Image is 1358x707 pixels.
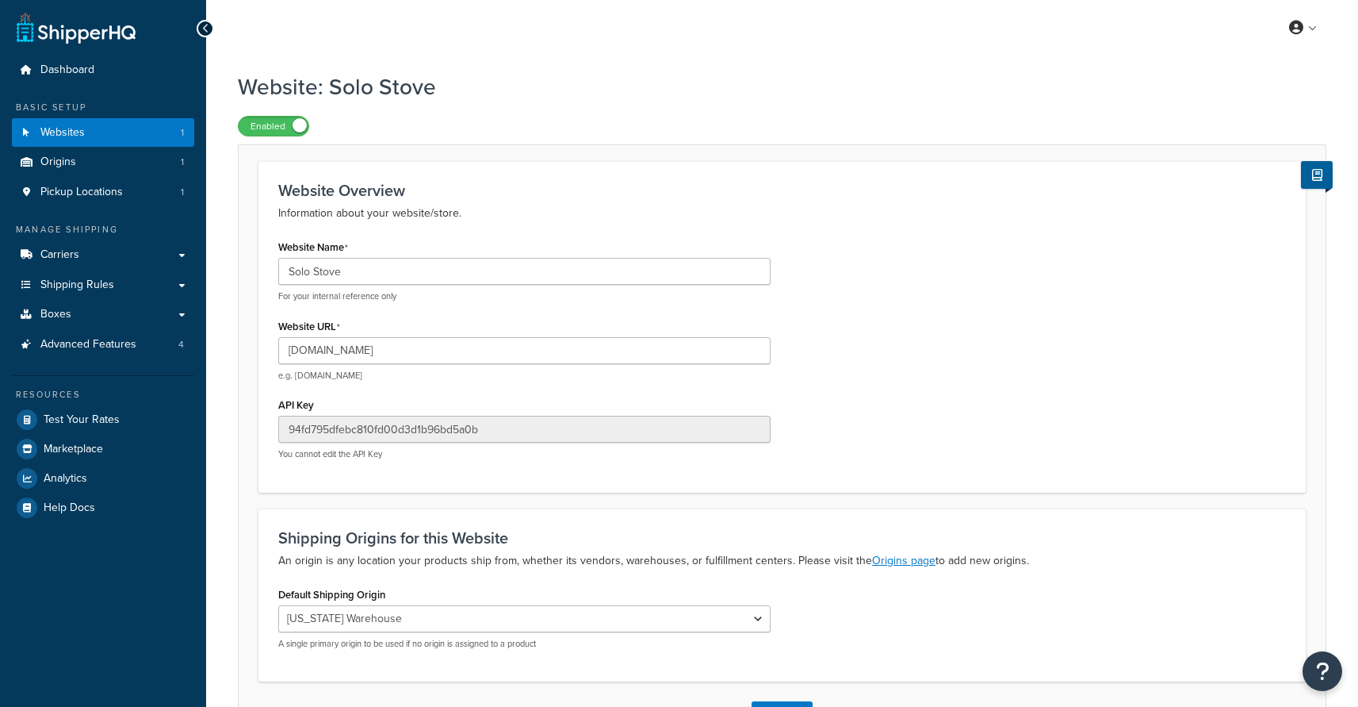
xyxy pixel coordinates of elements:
[12,118,194,148] li: Websites
[12,101,194,114] div: Basic Setup
[239,117,308,136] label: Enabled
[40,186,123,199] span: Pickup Locations
[40,308,71,321] span: Boxes
[12,435,194,463] a: Marketplace
[278,204,1286,223] p: Information about your website/store.
[181,126,184,140] span: 1
[1303,651,1342,691] button: Open Resource Center
[44,413,120,427] span: Test Your Rates
[40,63,94,77] span: Dashboard
[40,126,85,140] span: Websites
[12,330,194,359] li: Advanced Features
[44,472,87,486] span: Analytics
[12,240,194,270] a: Carriers
[12,494,194,522] a: Help Docs
[12,271,194,300] a: Shipping Rules
[278,290,771,302] p: For your internal reference only
[12,388,194,402] div: Resources
[278,416,771,443] input: XDL713J089NBV22
[278,399,314,411] label: API Key
[12,223,194,236] div: Manage Shipping
[181,186,184,199] span: 1
[12,148,194,177] a: Origins1
[12,56,194,85] a: Dashboard
[12,118,194,148] a: Websites1
[178,338,184,352] span: 4
[12,300,194,329] a: Boxes
[872,552,935,569] a: Origins page
[1301,161,1333,189] button: Show Help Docs
[40,248,79,262] span: Carriers
[12,178,194,207] li: Pickup Locations
[278,551,1286,571] p: An origin is any location your products ship from, whether its vendors, warehouses, or fulfillmen...
[278,241,348,254] label: Website Name
[238,71,1306,102] h1: Website: Solo Stove
[40,338,136,352] span: Advanced Features
[12,178,194,207] a: Pickup Locations1
[40,156,76,169] span: Origins
[278,182,1286,199] h3: Website Overview
[278,448,771,460] p: You cannot edit the API Key
[40,279,114,292] span: Shipping Rules
[278,529,1286,547] h3: Shipping Origins for this Website
[278,370,771,382] p: e.g. [DOMAIN_NAME]
[12,330,194,359] a: Advanced Features4
[12,405,194,434] a: Test Your Rates
[12,464,194,493] a: Analytics
[278,321,340,333] label: Website URL
[181,156,184,169] span: 1
[278,589,385,601] label: Default Shipping Origin
[44,501,95,515] span: Help Docs
[44,443,103,456] span: Marketplace
[12,148,194,177] li: Origins
[278,638,771,650] p: A single primary origin to be used if no origin is assigned to a product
